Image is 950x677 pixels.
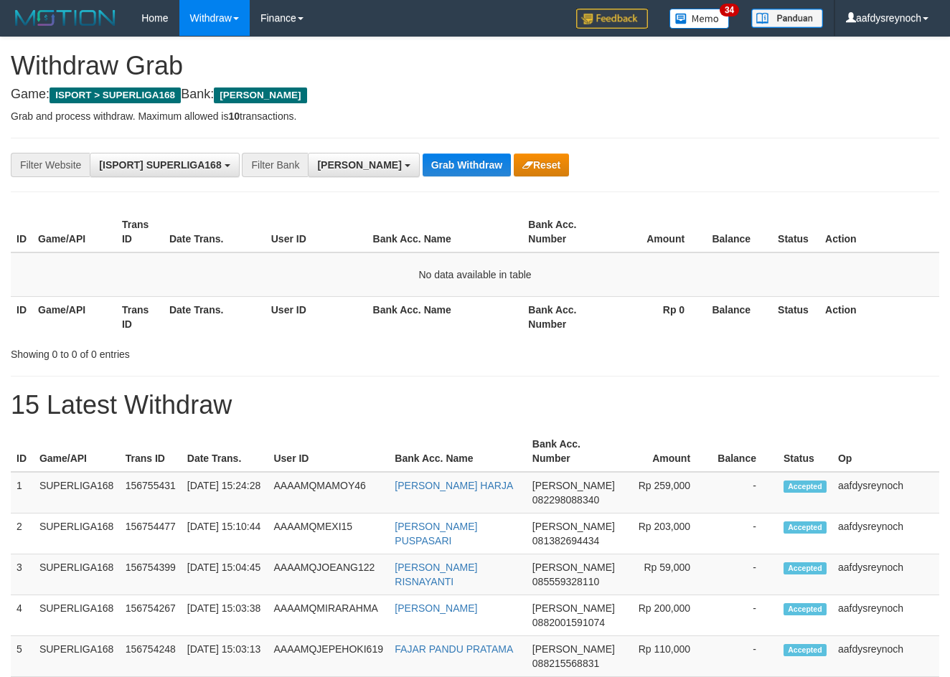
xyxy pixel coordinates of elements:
td: aafdysreynoch [832,472,939,513]
td: - [712,636,778,677]
span: Copy 082298088340 to clipboard [532,494,599,506]
span: [PERSON_NAME] [532,643,615,655]
td: No data available in table [11,252,939,297]
button: Reset [514,153,569,176]
th: ID [11,431,34,472]
th: Amount [621,431,712,472]
span: [PERSON_NAME] [532,521,615,532]
span: Accepted [784,644,827,656]
td: aafdysreynoch [832,554,939,595]
button: Grab Withdraw [423,153,511,176]
th: Date Trans. [182,431,268,472]
div: Filter Bank [242,153,308,177]
td: AAAAMQMIRARAHMA [268,595,389,636]
span: Copy 0882001591074 to clipboard [532,617,605,628]
td: Rp 200,000 [621,595,712,636]
a: [PERSON_NAME] PUSPASARI [395,521,477,546]
th: User ID [265,296,367,337]
td: [DATE] 15:10:44 [182,513,268,554]
span: Copy 081382694434 to clipboard [532,535,599,546]
th: Bank Acc. Number [527,431,621,472]
img: Feedback.jpg [576,9,648,29]
a: FAJAR PANDU PRATAMA [395,643,513,655]
th: Balance [712,431,778,472]
div: Filter Website [11,153,90,177]
div: Showing 0 to 0 of 0 entries [11,341,385,361]
td: 4 [11,595,34,636]
span: Accepted [784,521,827,534]
span: [PERSON_NAME] [532,480,615,491]
span: [PERSON_NAME] [532,562,615,573]
span: Accepted [784,562,827,574]
h4: Game: Bank: [11,87,939,102]
td: aafdysreynoch [832,636,939,677]
span: Accepted [784,480,827,493]
td: [DATE] 15:03:38 [182,595,268,636]
h1: Withdraw Grab [11,52,939,80]
img: panduan.png [751,9,823,28]
td: SUPERLIGA168 [34,513,120,554]
img: MOTION_logo.png [11,7,120,29]
span: [ISPORT] SUPERLIGA168 [99,159,221,171]
th: Status [772,296,819,337]
td: 5 [11,636,34,677]
th: Bank Acc. Number [522,212,606,252]
th: Game/API [32,212,116,252]
td: [DATE] 15:04:45 [182,554,268,595]
span: [PERSON_NAME] [317,159,401,171]
th: ID [11,212,32,252]
th: Trans ID [116,212,164,252]
td: - [712,554,778,595]
td: Rp 59,000 [621,554,712,595]
button: [ISPORT] SUPERLIGA168 [90,153,239,177]
img: Button%20Memo.svg [669,9,730,29]
button: [PERSON_NAME] [308,153,419,177]
td: 156755431 [120,472,182,513]
th: Bank Acc. Name [389,431,527,472]
th: User ID [265,212,367,252]
a: [PERSON_NAME] [395,602,477,614]
td: AAAAMQMEXI15 [268,513,389,554]
span: [PERSON_NAME] [532,602,615,614]
th: Status [778,431,832,472]
th: Bank Acc. Number [522,296,606,337]
td: AAAAMQJOEANG122 [268,554,389,595]
td: AAAAMQJEPEHOKI619 [268,636,389,677]
th: Bank Acc. Name [367,212,523,252]
a: [PERSON_NAME] HARJA [395,480,513,491]
p: Grab and process withdraw. Maximum allowed is transactions. [11,109,939,123]
td: - [712,595,778,636]
td: 156754399 [120,554,182,595]
h1: 15 Latest Withdraw [11,391,939,420]
th: Balance [706,212,772,252]
span: ISPORT > SUPERLIGA168 [50,87,181,103]
span: Copy 085559328110 to clipboard [532,576,599,587]
th: Op [832,431,939,472]
td: 156754248 [120,636,182,677]
th: Date Trans. [164,296,265,337]
td: - [712,472,778,513]
span: Accepted [784,603,827,615]
th: Game/API [34,431,120,472]
th: Balance [706,296,772,337]
a: [PERSON_NAME] RISNAYANTI [395,562,477,587]
th: Date Trans. [164,212,265,252]
span: [PERSON_NAME] [214,87,306,103]
strong: 10 [228,110,240,122]
th: Status [772,212,819,252]
td: [DATE] 15:24:28 [182,472,268,513]
td: AAAAMQMAMOY46 [268,472,389,513]
td: 2 [11,513,34,554]
td: aafdysreynoch [832,513,939,554]
th: Action [819,212,939,252]
td: - [712,513,778,554]
td: 1 [11,472,34,513]
td: Rp 203,000 [621,513,712,554]
th: ID [11,296,32,337]
th: User ID [268,431,389,472]
td: SUPERLIGA168 [34,554,120,595]
td: SUPERLIGA168 [34,636,120,677]
td: [DATE] 15:03:13 [182,636,268,677]
td: 156754477 [120,513,182,554]
td: Rp 110,000 [621,636,712,677]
